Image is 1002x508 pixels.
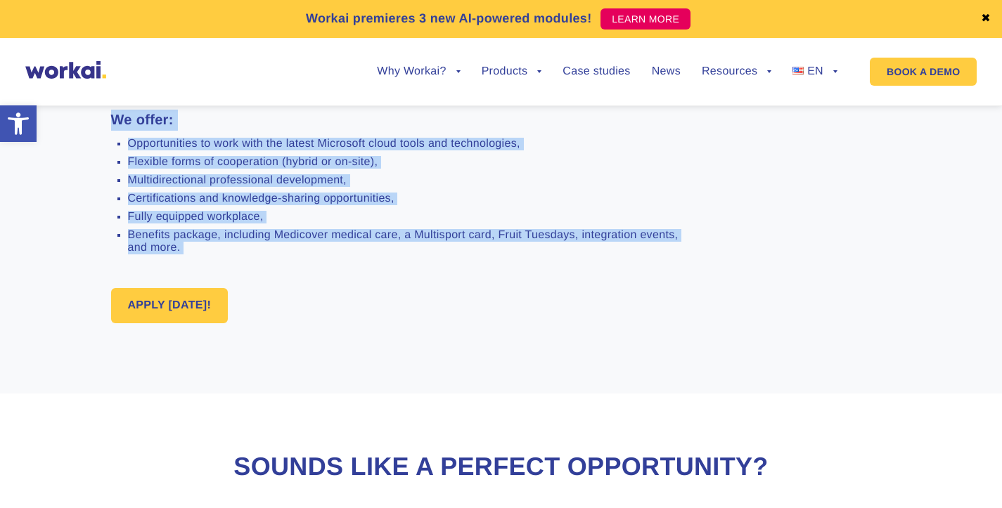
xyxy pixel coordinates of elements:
[111,450,892,484] h2: Sounds like a perfect opportunity?
[563,66,630,77] a: Case studies
[4,268,655,320] span: I hereby consent to the processing of my personal data of a special category contained in my appl...
[128,229,690,254] li: Benefits package, including Medicover medical care, a Multisport card, Fruit Tuesdays, integratio...
[306,9,592,28] p: Workai premieres 3 new AI-powered modules!
[206,377,272,391] a: Privacy Policy
[128,193,690,205] li: Certifications and knowledge-sharing opportunities,
[111,288,229,323] a: APPLY [DATE]!
[377,66,460,77] a: Why Workai?
[128,174,690,187] li: Multidirectional professional development,
[4,269,13,278] input: I hereby consent to the processing of my personal data of a special category contained in my appl...
[128,138,690,150] li: Opportunities to work with the latest Microsoft cloud tools and technologies,
[981,13,991,25] a: ✖
[128,211,690,223] li: Fully equipped workplace,
[482,66,542,77] a: Products
[870,58,977,86] a: BOOK A DEMO
[4,196,13,205] input: I hereby consent to the processing of the personal data I have provided during the recruitment pr...
[600,8,691,30] a: LEARN MORE
[4,195,636,234] span: I hereby consent to the processing of the personal data I have provided during the recruitment pr...
[330,58,443,72] span: Mobile phone number
[128,156,690,169] li: Flexible forms of cooperation (hybrid or on-site),
[807,65,823,77] span: EN
[702,66,771,77] a: Resources
[652,66,681,77] a: News
[111,112,174,128] strong: We offer:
